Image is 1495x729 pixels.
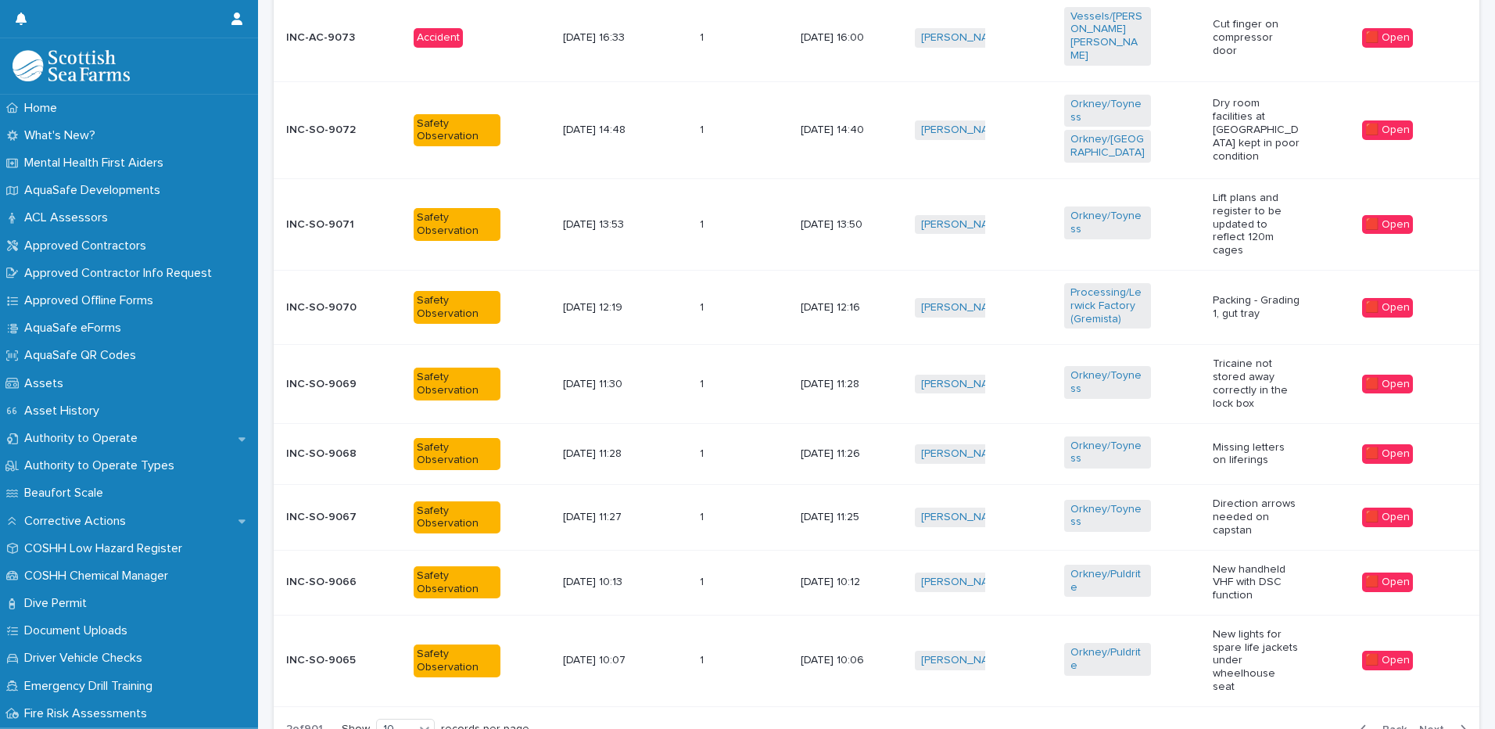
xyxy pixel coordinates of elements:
a: [PERSON_NAME] [921,124,1006,137]
p: Tricaine not stored away correctly in the lock box [1213,357,1300,410]
div: 🟥 Open [1362,28,1413,48]
p: [DATE] 11:27 [563,511,650,524]
a: [PERSON_NAME] [921,218,1006,232]
p: [DATE] 11:30 [563,378,650,391]
p: Dry room facilities at [GEOGRAPHIC_DATA] kept in poor condition [1213,97,1300,163]
tr: INC-SO-9065Safety Observation[DATE] 10:0711 [DATE] 10:06[PERSON_NAME] Orkney/Puldrite New lights ... [274,615,1479,706]
p: What's New? [18,128,108,143]
div: Safety Observation [414,645,500,677]
a: Vessels/[PERSON_NAME] [PERSON_NAME] [1070,10,1145,63]
p: Corrective Actions [18,514,138,529]
p: [DATE] 10:13 [563,576,650,589]
p: 1 [700,444,707,461]
p: ACL Assessors [18,210,120,225]
a: Orkney/Toyness [1070,503,1145,530]
p: 1 [700,215,707,232]
div: 🟥 Open [1362,444,1413,464]
p: Beaufort Scale [18,486,116,501]
p: [DATE] 11:28 [801,378,887,391]
p: Driver Vehicle Checks [18,651,155,666]
div: Safety Observation [414,368,500,400]
div: 🟥 Open [1362,508,1413,527]
p: 1 [700,508,707,524]
p: [DATE] 10:06 [801,654,887,667]
div: 🟥 Open [1362,375,1413,394]
p: [DATE] 11:26 [801,447,887,461]
p: Emergency Drill Training [18,679,165,694]
div: Safety Observation [414,566,500,599]
p: [DATE] 14:40 [801,124,887,137]
a: [PERSON_NAME] [921,511,1006,524]
p: New lights for spare life jackets under wheelhouse seat [1213,628,1300,694]
tr: INC-SO-9069Safety Observation[DATE] 11:3011 [DATE] 11:28[PERSON_NAME] Orkney/Toyness Tricaine not... [274,345,1479,423]
a: Orkney/Puldrite [1070,646,1145,673]
a: Orkney/Toyness [1070,369,1145,396]
p: INC-SO-9069 [286,378,373,391]
tr: INC-SO-9066Safety Observation[DATE] 10:1311 [DATE] 10:12[PERSON_NAME] Orkney/Puldrite New handhel... [274,550,1479,615]
p: [DATE] 13:50 [801,218,887,232]
a: Orkney/Toyness [1070,440,1145,466]
p: [DATE] 12:19 [563,301,650,314]
p: INC-SO-9072 [286,124,373,137]
p: [DATE] 12:16 [801,301,887,314]
p: [DATE] 11:25 [801,511,887,524]
a: [PERSON_NAME] [921,576,1006,589]
tr: INC-SO-9072Safety Observation[DATE] 14:4811 [DATE] 14:40[PERSON_NAME] Orkney/Toyness Orkney/[GEOG... [274,81,1479,178]
p: Approved Contractor Info Request [18,266,224,281]
p: 1 [700,28,707,45]
div: Safety Observation [414,208,500,241]
div: 🟥 Open [1362,215,1413,235]
p: 1 [700,375,707,391]
tr: INC-SO-9070Safety Observation[DATE] 12:1911 [DATE] 12:16[PERSON_NAME] Processing/Lerwick Factory ... [274,270,1479,344]
p: Packing - Grading 1, gut tray [1213,294,1300,321]
div: 🟥 Open [1362,298,1413,318]
p: Dive Permit [18,596,99,611]
p: Fire Risk Assessments [18,706,160,721]
p: AquaSafe Developments [18,183,173,198]
a: Orkney/Toyness [1070,98,1145,124]
div: Safety Observation [414,291,500,324]
p: [DATE] 10:07 [563,654,650,667]
p: COSHH Low Hazard Register [18,541,195,556]
p: INC-SO-9066 [286,576,373,589]
tr: INC-SO-9071Safety Observation[DATE] 13:5311 [DATE] 13:50[PERSON_NAME] Orkney/Toyness Lift plans a... [274,178,1479,270]
p: INC-AC-9073 [286,31,373,45]
p: [DATE] 13:53 [563,218,650,232]
p: Missing letters on liferings [1213,441,1300,468]
div: 🟥 Open [1362,651,1413,670]
p: Authority to Operate [18,431,150,446]
p: Approved Contractors [18,239,159,253]
p: 1 [700,651,707,667]
p: INC-SO-9068 [286,447,373,461]
p: Mental Health First Aiders [18,156,176,171]
div: 🟥 Open [1362,120,1413,140]
p: AquaSafe eForms [18,321,134,336]
a: Orkney/Toyness [1070,210,1145,236]
img: bPIBxiqnSb2ggTQWdOVV [13,50,130,81]
p: 1 [700,298,707,314]
p: Lift plans and register to be updated to reflect 120m cages [1213,192,1300,257]
tr: INC-SO-9067Safety Observation[DATE] 11:2711 [DATE] 11:25[PERSON_NAME] Orkney/Toyness Direction ar... [274,485,1479,550]
p: 1 [700,573,707,589]
p: New handheld VHF with DSC function [1213,563,1300,602]
p: [DATE] 14:48 [563,124,650,137]
tr: INC-SO-9068Safety Observation[DATE] 11:2811 [DATE] 11:26[PERSON_NAME] Orkney/Toyness Missing lett... [274,423,1479,485]
a: [PERSON_NAME] [921,301,1006,314]
p: Document Uploads [18,623,140,638]
div: Safety Observation [414,501,500,534]
p: INC-SO-9071 [286,218,373,232]
div: 🟥 Open [1362,573,1413,592]
p: [DATE] 16:33 [563,31,650,45]
a: Orkney/Puldrite [1070,568,1145,594]
p: Assets [18,376,76,391]
p: INC-SO-9067 [286,511,373,524]
div: Safety Observation [414,438,500,471]
a: Processing/Lerwick Factory (Gremista) [1070,286,1145,325]
div: Accident [414,28,463,48]
p: [DATE] 16:00 [801,31,887,45]
a: Orkney/[GEOGRAPHIC_DATA] [1070,133,1145,160]
p: INC-SO-9070 [286,301,373,314]
p: Authority to Operate Types [18,458,187,473]
p: Approved Offline Forms [18,293,166,308]
a: [PERSON_NAME] [921,31,1006,45]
